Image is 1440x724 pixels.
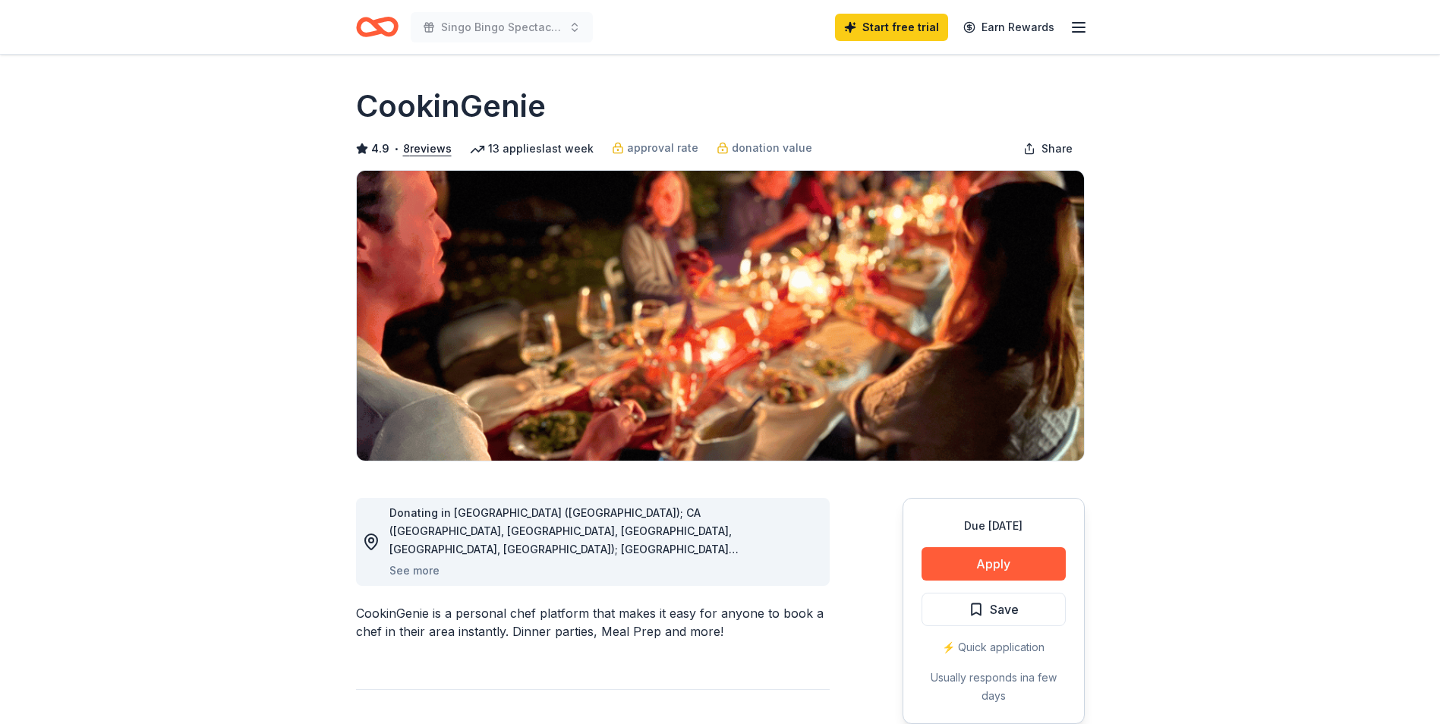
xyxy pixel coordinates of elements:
[922,638,1066,656] div: ⚡️ Quick application
[356,604,830,641] div: CookinGenie is a personal chef platform that makes it easy for anyone to book a chef in their are...
[441,18,562,36] span: Singo Bingo Spectacular - 40th Anniversaet
[371,140,389,158] span: 4.9
[389,562,440,580] button: See more
[357,171,1084,461] img: Image for CookinGenie
[717,139,812,157] a: donation value
[612,139,698,157] a: approval rate
[411,12,593,42] button: Singo Bingo Spectacular - 40th Anniversaet
[732,139,812,157] span: donation value
[922,669,1066,705] div: Usually responds in a few days
[627,139,698,157] span: approval rate
[356,9,399,45] a: Home
[1011,134,1085,164] button: Share
[835,14,948,41] a: Start free trial
[922,547,1066,581] button: Apply
[922,517,1066,535] div: Due [DATE]
[403,140,452,158] button: 8reviews
[1041,140,1073,158] span: Share
[356,85,546,127] h1: CookinGenie
[990,600,1019,619] span: Save
[393,143,399,155] span: •
[954,14,1063,41] a: Earn Rewards
[470,140,594,158] div: 13 applies last week
[922,593,1066,626] button: Save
